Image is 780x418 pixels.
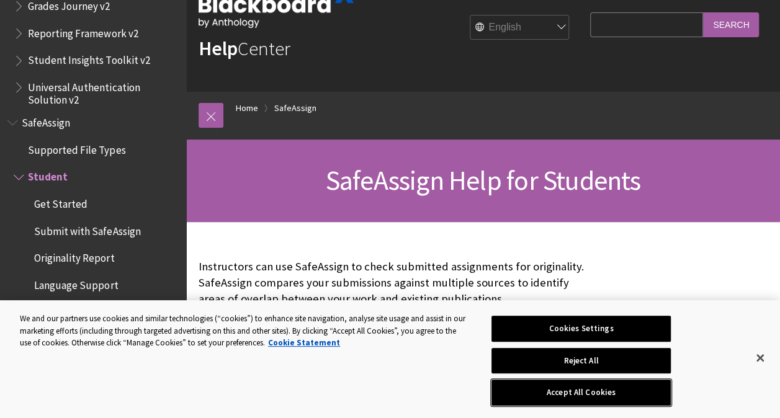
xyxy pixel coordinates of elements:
span: Language Support [34,275,118,291]
a: SafeAssign [274,100,316,116]
span: SafeAssign Help for Students [326,163,641,197]
span: Student Insights Toolkit v2 [28,50,150,67]
span: Reporting Framework v2 [28,23,138,40]
input: Search [703,12,759,37]
select: Site Language Selector [470,16,570,40]
a: Home [236,100,258,116]
span: Student [28,167,68,184]
button: Close [746,344,774,371]
a: HelpCenter [199,36,290,61]
span: SafeAssign [22,112,70,129]
button: Cookies Settings [491,316,671,342]
a: More information about your privacy, opens in a new tab [268,337,340,348]
div: We and our partners use cookies and similar technologies (“cookies”) to enhance site navigation, ... [20,313,468,349]
strong: Help [199,36,238,61]
nav: Book outline for Blackboard SafeAssign [7,112,179,404]
span: Universal Authentication Solution v2 [28,77,177,106]
p: Instructors can use SafeAssign to check submitted assignments for originality. SafeAssign compare... [199,259,584,308]
span: Originality Report [34,248,114,265]
span: Supported File Types [28,140,125,156]
span: Submit with SafeAssign [34,221,140,238]
button: Reject All [491,348,671,374]
button: Accept All Cookies [491,380,671,406]
span: Get Started [34,193,87,210]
